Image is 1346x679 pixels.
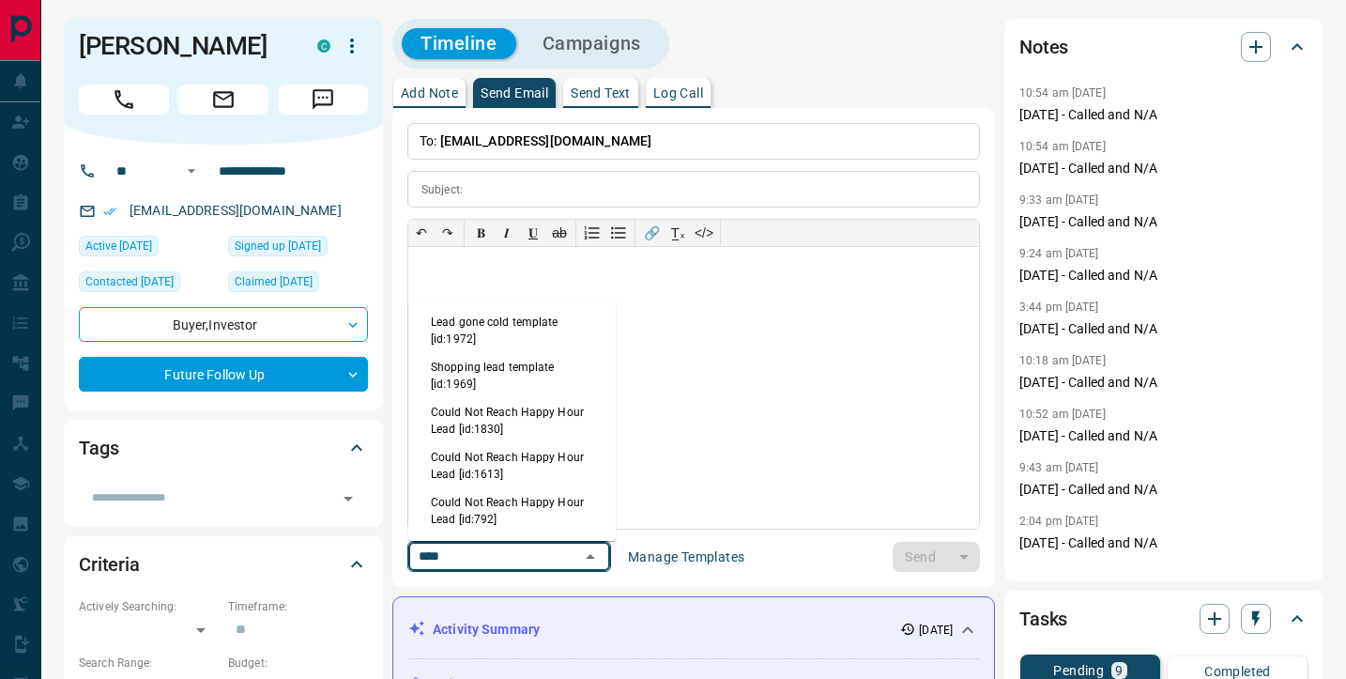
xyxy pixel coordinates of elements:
span: [EMAIL_ADDRESS][DOMAIN_NAME] [440,133,652,148]
p: Actively Searching: [79,598,219,615]
p: [DATE] - Called and N/A [1019,426,1308,446]
p: Send Text [571,86,631,100]
p: Send Email [481,86,548,100]
p: 10:18 am [DATE] [1019,354,1106,367]
s: ab [552,225,567,240]
p: Subject: [421,181,463,198]
p: 9:43 am [DATE] [1019,461,1099,474]
p: [DATE] - Called and N/A [1019,480,1308,500]
span: 𝐔 [528,225,538,240]
h2: Notes [1019,32,1068,62]
button: Open [335,486,361,512]
h2: Criteria [79,549,140,579]
button: Numbered list [579,220,605,246]
span: Email [178,85,268,115]
button: Timeline [402,28,516,59]
div: Thu Jul 31 2025 [79,271,219,298]
div: Tasks [1019,596,1308,641]
p: Add Note [401,86,458,100]
p: 2:04 pm [DATE] [1019,515,1099,528]
div: Future Follow Up [79,357,368,392]
p: Pending [1053,664,1104,677]
li: Could Not Reach Happy Hour Lead [id:1613] [408,443,616,488]
p: [DATE] - Called and N/A [1019,373,1308,393]
span: Active [DATE] [85,237,152,255]
p: [DATE] - Called and N/A [1019,266,1308,285]
button: 𝑰 [494,220,520,246]
h2: Tags [79,433,118,463]
div: Mon Dec 30 2024 [79,236,219,262]
p: Completed [1204,665,1271,678]
li: Shopping lead template [id:1969] [408,353,616,398]
p: To: [407,123,980,160]
div: Criteria [79,542,368,587]
p: 3:35 pm [DATE] [1019,568,1099,581]
span: Claimed [DATE] [235,272,313,291]
div: Tags [79,425,368,471]
button: Bullet list [605,220,632,246]
p: [DATE] [919,622,953,639]
button: ↶ [408,220,435,246]
button: </> [691,220,717,246]
button: 𝐔 [520,220,546,246]
div: Buyer , Investor [79,307,368,342]
li: Could Not Reach Happy Hour Lead [id:1830] [408,398,616,443]
p: 9 [1115,664,1123,677]
p: 9:24 am [DATE] [1019,247,1099,260]
button: ↷ [435,220,461,246]
div: Tue Jan 07 2020 [228,236,368,262]
span: Call [79,85,169,115]
span: Message [278,85,368,115]
h1: [PERSON_NAME] [79,31,289,61]
p: [DATE] - Called and N/A [1019,105,1308,125]
a: [EMAIL_ADDRESS][DOMAIN_NAME] [130,203,342,218]
p: [DATE] - Called and N/A [1019,533,1308,553]
p: [DATE] - Called and N/A [1019,159,1308,178]
p: 10:54 am [DATE] [1019,86,1106,100]
p: Timeframe: [228,598,368,615]
div: Activity Summary[DATE] [408,612,979,647]
p: 3:44 pm [DATE] [1019,301,1099,314]
button: ab [546,220,573,246]
button: T̲ₓ [665,220,691,246]
span: Signed up [DATE] [235,237,321,255]
p: 10:52 am [DATE] [1019,408,1106,421]
button: 𝐁 [467,220,494,246]
div: condos.ca [317,39,330,53]
button: Open [180,160,203,182]
div: Notes [1019,24,1308,69]
li: Lead gone cold template [id:1972] [408,308,616,353]
svg: Email Verified [103,205,116,218]
p: [DATE] - Called and N/A [1019,319,1308,339]
p: 9:33 am [DATE] [1019,193,1099,207]
p: Budget: [228,655,368,671]
button: Manage Templates [617,542,756,572]
p: 10:54 am [DATE] [1019,140,1106,153]
p: Activity Summary [433,620,540,640]
span: Contacted [DATE] [85,272,174,291]
p: Search Range: [79,655,219,671]
li: Could Not Reach Happy Hour Lead [id:792] [408,488,616,533]
h2: Tasks [1019,604,1067,634]
p: Log Call [653,86,703,100]
div: split button [893,542,980,572]
button: Campaigns [524,28,660,59]
p: [DATE] - Called and N/A [1019,212,1308,232]
button: Close [577,544,604,570]
div: Mon Jan 24 2022 [228,271,368,298]
button: 🔗 [638,220,665,246]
